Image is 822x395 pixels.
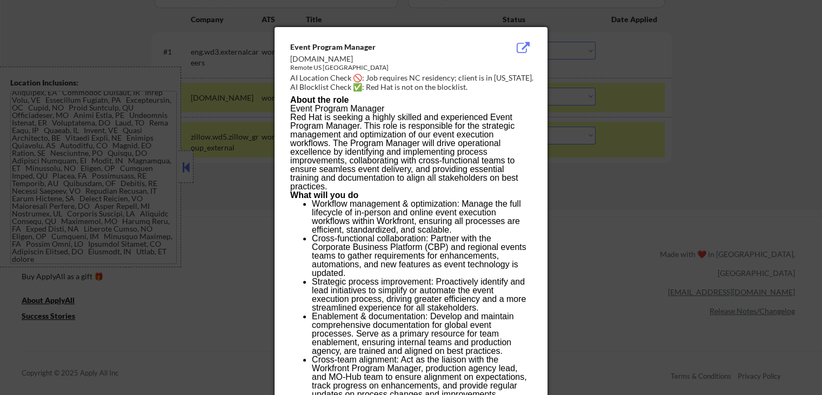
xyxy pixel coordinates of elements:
[312,234,526,278] span: : Partner with the Corporate Business Platform (CBP) and regional events teams to gather requirem...
[312,277,526,312] span: : Proactively identify and lead initiatives to simplify or automate the event execution process, ...
[312,278,531,312] p: Strategic process improvement
[290,54,477,64] div: [DOMAIN_NAME]
[290,63,477,73] div: Remote US [GEOGRAPHIC_DATA]
[312,200,531,234] p: Workflow management & optimization
[290,113,518,191] span: Red Hat is seeking a highly skilled and experienced Event Program Manager. This role is responsib...
[290,95,349,104] b: About the role
[290,104,384,113] span: Event Program Manager
[312,312,514,356] span: : Develop and maintain comprehensive documentation for global event processes. Serve as a primary...
[312,312,531,356] p: Enablement & documentation
[312,199,521,234] span: : Manage the full lifecycle of in-person and online event execution workflows within Workfront, e...
[312,234,531,278] p: Cross-functional collaboration
[290,73,536,83] div: AI Location Check 🚫: Job requires NC residency; client is in [US_STATE].
[290,42,477,52] div: Event Program Manager
[290,190,358,200] b: What will you do
[290,82,536,93] div: AI Blocklist Check ✅: Red Hat is not on the blocklist.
